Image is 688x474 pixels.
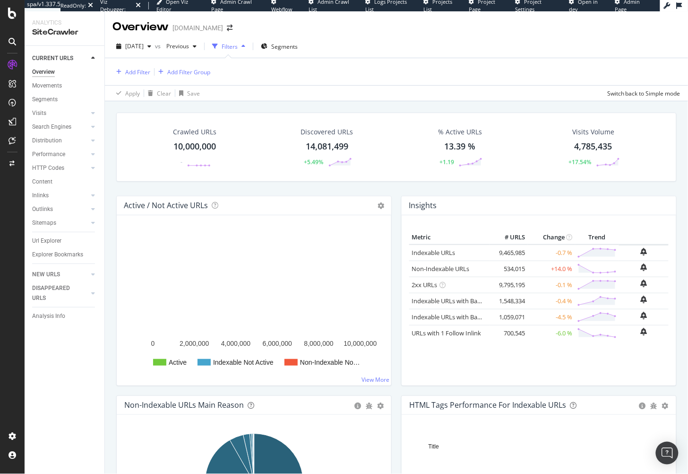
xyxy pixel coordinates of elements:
[306,140,348,153] div: 14,081,499
[144,86,171,101] button: Clear
[172,23,223,33] div: [DOMAIN_NAME]
[32,136,88,146] a: Distribution
[528,261,575,277] td: +14.0 %
[163,42,189,50] span: Previous
[32,27,97,38] div: SiteCrawler
[213,359,274,366] text: Indexable Not Active
[490,245,528,261] td: 9,465,985
[344,340,377,347] text: 10,000,000
[32,122,71,132] div: Search Engines
[181,158,182,166] div: -
[528,277,575,293] td: -0.1 %
[412,281,437,289] a: 2xx URLs
[32,311,65,321] div: Analysis Info
[167,68,210,76] div: Add Filter Group
[32,204,53,214] div: Outlinks
[490,325,528,341] td: 700,545
[569,158,592,166] div: +17.54%
[32,177,52,187] div: Content
[656,442,679,465] div: Open Intercom Messenger
[32,53,88,63] a: CURRENT URLS
[575,230,619,245] th: Trend
[639,403,646,409] div: circle-info
[32,163,64,173] div: HTTP Codes
[490,309,528,325] td: 1,059,071
[32,283,80,303] div: DISAPPEARED URLS
[32,191,49,201] div: Inlinks
[32,163,88,173] a: HTTP Codes
[32,67,98,77] a: Overview
[180,340,209,347] text: 2,000,000
[32,236,98,246] a: Url Explorer
[272,6,293,13] span: Webflow
[412,248,455,257] a: Indexable URLs
[124,199,208,212] h4: Active / Not Active URLs
[271,43,298,51] span: Segments
[157,89,171,97] div: Clear
[412,313,515,321] a: Indexable URLs with Bad Description
[32,270,88,280] a: NEW URLS
[32,311,98,321] a: Analysis Info
[572,127,614,137] div: Visits Volume
[528,309,575,325] td: -4.5 %
[208,39,249,54] button: Filters
[32,218,56,228] div: Sitemaps
[187,89,200,97] div: Save
[155,42,163,50] span: vs
[112,19,169,35] div: Overview
[528,245,575,261] td: -0.7 %
[32,177,98,187] a: Content
[409,400,567,410] div: HTML Tags Performance for Indexable URLs
[641,328,647,335] div: bell-plus
[32,81,98,91] a: Movements
[377,403,384,409] div: gear
[603,86,680,101] button: Switch back to Simple mode
[409,230,490,245] th: Metric
[361,376,389,384] a: View More
[32,108,88,118] a: Visits
[32,81,62,91] div: Movements
[651,403,657,409] div: bug
[607,89,680,97] div: Switch back to Simple mode
[412,264,469,273] a: Non-Indexable URLs
[32,19,97,27] div: Analytics
[490,293,528,309] td: 1,548,334
[641,296,647,303] div: bell-plus
[155,66,210,78] button: Add Filter Group
[221,340,250,347] text: 4,000,000
[32,250,98,260] a: Explorer Bookmarks
[32,95,98,105] a: Segments
[222,43,238,51] div: Filters
[32,95,58,105] div: Segments
[32,136,62,146] div: Distribution
[445,140,476,153] div: 13.39 %
[575,140,612,153] div: 4,785,435
[169,359,187,366] text: Active
[112,39,155,54] button: [DATE]
[32,283,88,303] a: DISAPPEARED URLS
[301,127,353,137] div: Discovered URLs
[490,230,528,245] th: # URLS
[112,86,140,101] button: Apply
[124,400,244,410] div: Non-Indexable URLs Main Reason
[125,42,144,50] span: 2025 Aug. 3rd
[490,277,528,293] td: 9,795,195
[124,230,384,378] svg: A chart.
[641,280,647,287] div: bell-plus
[354,403,361,409] div: circle-info
[163,39,200,54] button: Previous
[32,218,88,228] a: Sitemaps
[151,340,155,347] text: 0
[304,158,324,166] div: +5.49%
[528,293,575,309] td: -0.4 %
[32,270,60,280] div: NEW URLS
[439,158,454,166] div: +1.19
[438,127,482,137] div: % Active URLs
[378,202,384,209] i: Options
[257,39,301,54] button: Segments
[412,329,481,337] a: URLs with 1 Follow Inlink
[490,261,528,277] td: 534,015
[32,204,88,214] a: Outlinks
[32,250,83,260] div: Explorer Bookmarks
